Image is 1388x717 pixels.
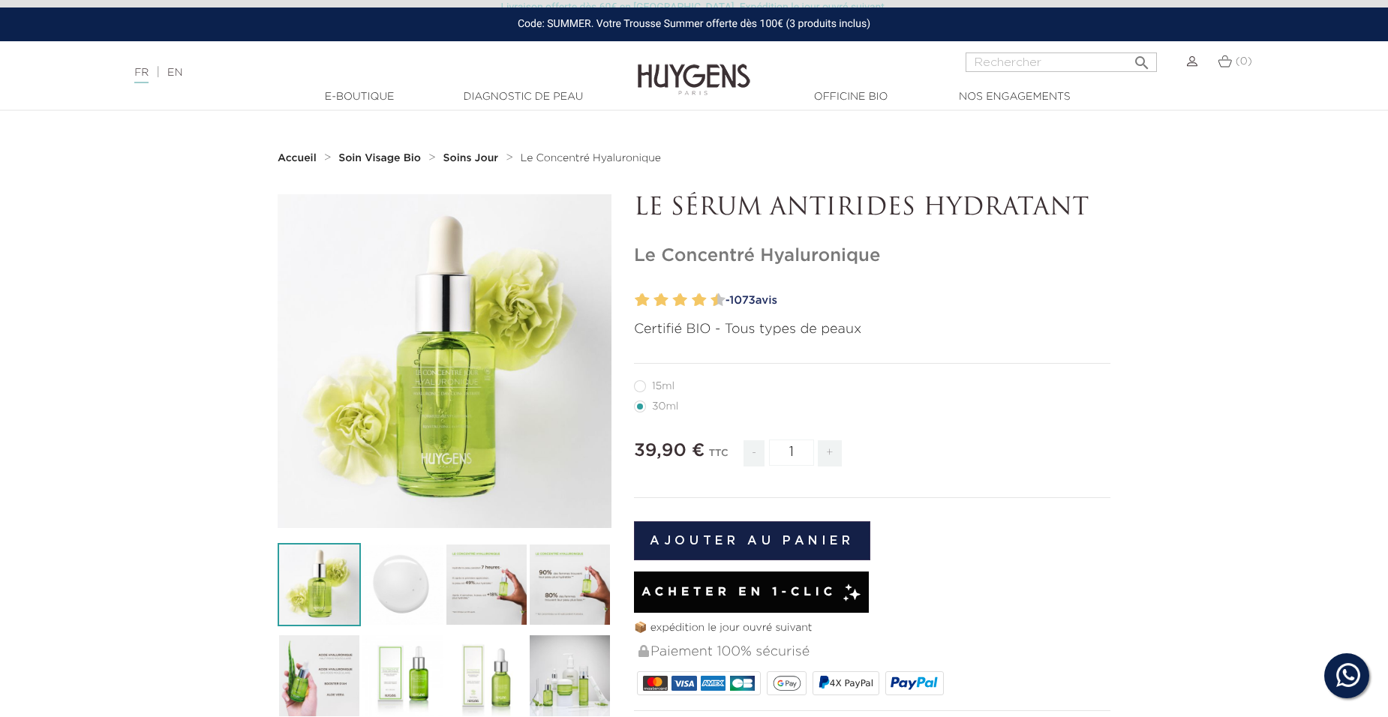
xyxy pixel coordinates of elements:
[1133,49,1151,67] i: 
[278,153,317,163] strong: Accueil
[689,289,694,311] label: 7
[284,89,434,105] a: E-Boutique
[714,289,726,311] label: 10
[729,295,756,306] span: 1073
[650,289,656,311] label: 3
[634,319,1110,340] p: Certifié BIO - Tous types de peaux
[134,67,149,83] a: FR
[939,89,1089,105] a: Nos engagements
[730,676,755,691] img: CB_NATIONALE
[709,437,729,478] div: TTC
[278,543,361,626] img: Le Concentré Hyaluronique
[657,289,668,311] label: 4
[966,52,1157,72] input: Rechercher
[521,152,661,164] a: Le Concentré Hyaluronique
[1236,56,1252,67] span: (0)
[338,153,421,163] strong: Soin Visage Bio
[634,380,692,392] label: 15ml
[634,194,1110,223] p: LE SÉRUM ANTIRIDES HYDRATANT
[670,289,675,311] label: 5
[720,289,1110,312] a: -1073avis
[701,676,726,691] img: AMEX
[769,439,814,466] input: Quantité
[671,676,696,691] img: VISA
[638,645,649,657] img: Paiement 100% sécurisé
[638,40,750,97] img: Huygens
[632,289,637,311] label: 1
[773,676,801,691] img: google_pay
[695,289,706,311] label: 8
[830,678,873,688] span: 4X PayPal
[634,442,705,460] span: 39,90 €
[634,620,1110,636] p: 📦 expédition le jour ouvré suivant
[1128,48,1155,68] button: 
[634,245,1110,267] h1: Le Concentré Hyaluronique
[676,289,687,311] label: 6
[361,634,444,717] img: Le Concentré Hyaluronique
[448,89,598,105] a: Diagnostic de peau
[637,636,1110,668] div: Paiement 100% sécurisé
[634,521,870,560] button: Ajouter au panier
[278,152,320,164] a: Accueil
[643,676,668,691] img: MASTERCARD
[634,400,696,412] label: 30ml
[744,440,765,466] span: -
[708,289,713,311] label: 9
[776,89,926,105] a: Officine Bio
[638,289,650,311] label: 2
[521,153,661,163] span: Le Concentré Hyaluronique
[818,440,842,466] span: +
[338,152,425,164] a: Soin Visage Bio
[443,152,502,164] a: Soins Jour
[167,67,182,78] a: EN
[127,64,567,82] div: |
[443,153,499,163] strong: Soins Jour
